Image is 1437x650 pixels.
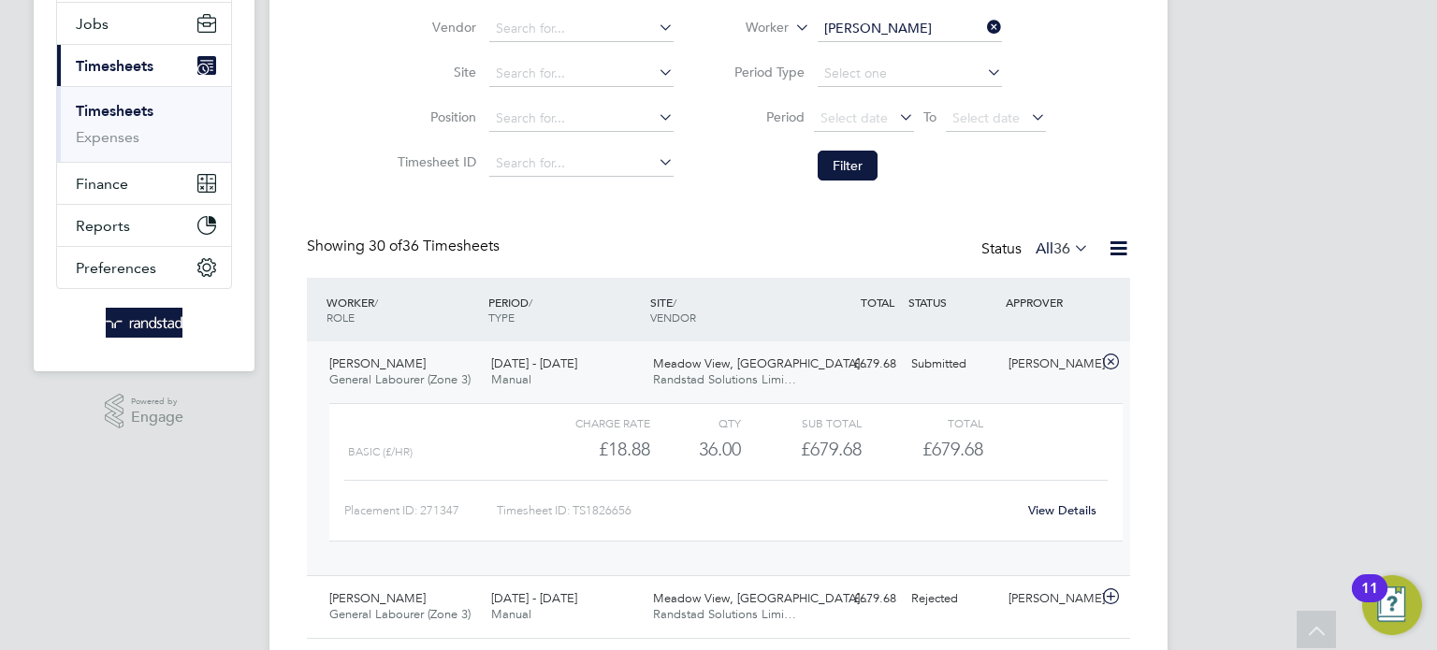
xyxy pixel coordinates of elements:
input: Search for... [489,16,674,42]
div: Placement ID: 271347 [344,496,497,526]
label: Period [720,108,805,125]
button: Reports [57,205,231,246]
span: [PERSON_NAME] [329,355,426,371]
label: All [1036,239,1089,258]
button: Preferences [57,247,231,288]
span: ROLE [327,310,355,325]
div: SITE [646,285,807,334]
span: [DATE] - [DATE] [491,590,577,606]
span: To [918,105,942,129]
input: Search for... [489,61,674,87]
button: Open Resource Center, 11 new notifications [1362,575,1422,635]
div: Charge rate [530,412,650,434]
span: Meadow View, [GEOGRAPHIC_DATA]… [653,590,872,606]
span: Finance [76,175,128,193]
span: Manual [491,606,531,622]
div: £679.68 [741,434,862,465]
div: WORKER [322,285,484,334]
div: Total [862,412,982,434]
button: Timesheets [57,45,231,86]
span: / [673,295,676,310]
span: Select date [820,109,888,126]
label: Vendor [392,19,476,36]
span: Manual [491,371,531,387]
div: Submitted [904,349,1001,380]
input: Search for... [818,16,1002,42]
span: Timesheets [76,57,153,75]
span: 36 Timesheets [369,237,500,255]
span: Basic (£/HR) [348,445,413,458]
div: PERIOD [484,285,646,334]
div: 11 [1361,588,1378,613]
div: £679.68 [806,349,904,380]
span: £679.68 [922,438,983,460]
div: £18.88 [530,434,650,465]
span: Preferences [76,259,156,277]
span: Jobs [76,15,109,33]
label: Worker [704,19,789,37]
div: APPROVER [1001,285,1098,319]
label: Period Type [720,64,805,80]
span: Randstad Solutions Limi… [653,606,796,622]
div: [PERSON_NAME] [1001,349,1098,380]
span: General Labourer (Zone 3) [329,371,471,387]
span: TYPE [488,310,515,325]
button: Filter [818,151,878,181]
div: Showing [307,237,503,256]
div: Rejected [904,584,1001,614]
span: Randstad Solutions Limi… [653,371,796,387]
div: QTY [650,412,741,434]
div: Timesheet ID: TS1826656 [497,496,1016,526]
div: Sub Total [741,412,862,434]
a: View Details [1028,502,1096,518]
span: 36 [1053,239,1070,258]
div: STATUS [904,285,1001,319]
label: Site [392,64,476,80]
span: TOTAL [861,295,894,310]
span: General Labourer (Zone 3) [329,606,471,622]
a: Powered byEngage [105,394,184,429]
span: [DATE] - [DATE] [491,355,577,371]
a: Timesheets [76,102,153,120]
button: Finance [57,163,231,204]
span: VENDOR [650,310,696,325]
span: [PERSON_NAME] [329,590,426,606]
label: Timesheet ID [392,153,476,170]
span: Powered by [131,394,183,410]
span: Select date [952,109,1020,126]
div: Timesheets [57,86,231,162]
span: / [529,295,532,310]
span: 30 of [369,237,402,255]
span: Reports [76,217,130,235]
div: £679.68 [806,584,904,614]
div: Status [981,237,1093,263]
input: Select one [818,61,1002,87]
span: / [374,295,378,310]
input: Search for... [489,106,674,132]
a: Go to home page [56,308,232,338]
a: Expenses [76,128,139,146]
span: Meadow View, [GEOGRAPHIC_DATA]… [653,355,872,371]
input: Search for... [489,151,674,177]
div: [PERSON_NAME] [1001,584,1098,614]
img: randstad-logo-retina.png [106,308,183,338]
div: 36.00 [650,434,741,465]
button: Jobs [57,3,231,44]
span: Engage [131,410,183,426]
label: Position [392,108,476,125]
